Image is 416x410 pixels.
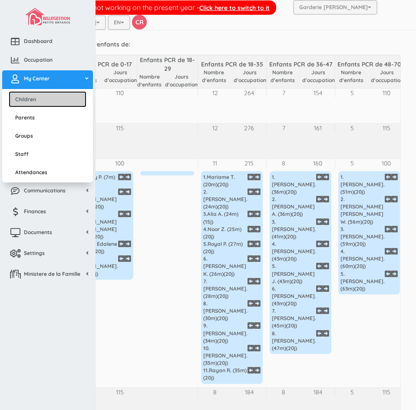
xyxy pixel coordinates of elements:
[203,188,206,195] span: 2
[74,255,118,277] span: . . ( m)( j)
[203,330,246,337] span: [PERSON_NAME]
[203,226,206,232] span: 4
[369,159,403,168] div: 100
[205,218,210,225] span: 15
[282,124,285,132] span: 7
[340,195,385,225] span: . . ( m)( j)
[203,367,208,374] span: 11
[205,315,211,321] span: 30
[350,218,356,225] span: 56
[282,388,285,397] span: 8
[219,181,225,188] span: 20
[280,211,285,217] span: 36
[2,266,93,284] a: Ministere de la Famille
[46,41,401,48] h4: Tableau pour les enfants de:
[74,210,118,240] span: . . ( m)( j)
[350,159,354,168] span: 5
[225,271,231,277] span: 20
[203,173,248,188] span: . . ( m)( j)
[232,159,266,168] div: 215
[203,255,206,262] span: 6
[203,188,248,210] span: . . ( m)( j)
[24,249,45,257] span: Settings
[24,56,53,63] span: Occupation
[272,240,316,262] span: . . ( m)( j)
[272,226,315,232] span: [PERSON_NAME]
[340,270,385,292] span: . . ( m)( j)
[340,226,343,232] span: 3
[335,69,367,83] div: Nombre d'enfants
[369,388,403,397] div: 115
[219,337,225,344] span: 20
[293,278,299,284] span: 20
[302,69,335,83] div: Jours d'occupation
[211,271,217,277] span: 26
[104,69,137,83] div: Jours d'occupation
[232,89,266,97] div: 264
[274,255,279,262] span: 43
[9,91,86,107] a: Children
[340,181,383,188] span: [PERSON_NAME]
[294,211,300,217] span: 20
[272,203,315,217] span: [PERSON_NAME] A
[203,278,248,300] span: . . ( m)( j)
[212,89,218,97] span: 12
[2,52,93,70] a: Occupation
[342,285,348,292] span: 63
[288,322,294,329] span: 20
[208,241,226,247] span: Royal P
[272,315,315,321] span: [PERSON_NAME]
[207,211,221,217] span: Alia A
[212,124,218,132] span: 12
[205,233,211,240] span: 20
[102,124,137,132] div: 115
[288,345,294,351] span: 20
[229,226,235,232] span: 25
[94,233,100,240] span: 20
[279,278,285,284] span: 43
[203,240,248,255] span: . . ( m)( j)
[272,330,275,337] span: 8
[342,263,348,269] span: 60
[74,173,118,188] span: . . ( m)( j)
[272,330,316,352] span: . . ( m)( j)
[272,271,315,284] span: [PERSON_NAME] J
[300,388,335,397] div: 184
[272,181,315,188] span: [PERSON_NAME]
[340,255,383,262] span: [PERSON_NAME]
[203,225,248,240] span: . . ( m)( j)
[272,285,316,307] span: . . ( m)( j)
[282,159,285,168] span: 8
[203,322,206,329] span: 9
[198,69,230,83] div: Nombre d'enfants
[226,211,232,217] span: 24
[272,307,274,314] span: 7
[2,182,93,201] a: Communications
[203,345,208,351] span: 10
[287,255,294,262] span: 20
[205,248,211,255] span: 20
[205,203,211,210] span: 24
[370,69,403,83] div: Jours d'occupation
[213,388,217,397] span: 8
[274,322,280,329] span: 45
[272,196,275,202] span: 2
[102,89,137,97] div: 110
[232,388,266,397] div: 184
[73,60,132,68] span: Enfants PCR de 0-17
[24,187,66,194] span: Communications
[233,69,266,83] div: Jours d'occupation
[203,196,246,202] span: [PERSON_NAME]
[350,388,354,397] span: 5
[272,195,316,218] span: . . ( m)( j)
[287,233,293,240] span: 20
[9,146,86,162] a: Staff
[24,37,53,45] span: Dashboard
[201,60,263,68] span: Enfants PCR de 18-35
[232,124,266,132] div: 276
[205,374,211,381] span: 20
[205,360,211,366] span: 35
[74,241,117,255] span: Caylee Edalene V
[357,263,363,269] span: 20
[24,75,50,82] span: My Center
